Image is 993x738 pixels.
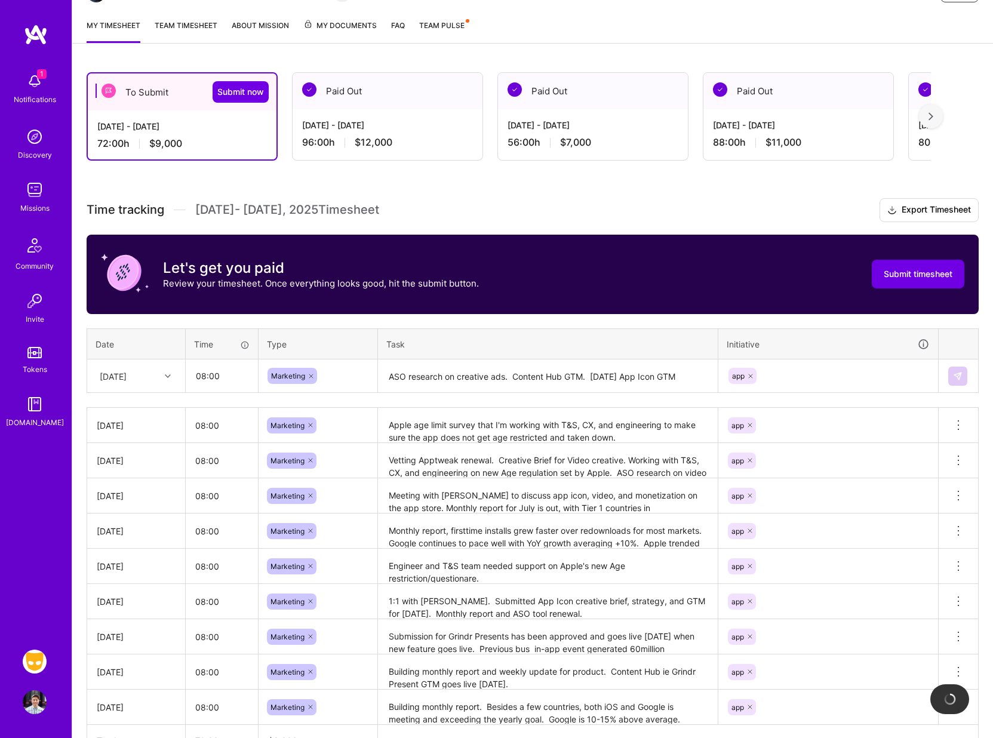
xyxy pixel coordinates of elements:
[303,19,377,43] a: My Documents
[765,136,801,149] span: $11,000
[293,73,482,109] div: Paid Out
[23,650,47,674] img: Grindr: Product & Marketing
[419,19,468,43] a: Team Pulse
[379,550,717,583] textarea: Engineer and T&S team needed support on Apple's new Age restriction/questionare. ASO research for...
[508,119,678,131] div: [DATE] - [DATE]
[16,260,54,272] div: Community
[232,19,289,43] a: About Mission
[379,656,717,688] textarea: Building monthly report and weekly update for product. Content Hub ie Grindr Present GTM goes liv...
[872,260,964,288] button: Submit timesheet
[303,19,377,32] span: My Documents
[378,328,718,359] th: Task
[508,82,522,97] img: Paid Out
[26,313,44,325] div: Invite
[731,668,744,676] span: app
[731,703,744,712] span: app
[97,701,176,714] div: [DATE]
[379,515,717,548] textarea: Monthly report, firsttime installs grew faster over redownloads for most markets. Google continue...
[195,202,379,217] span: [DATE] - [DATE] , 2025 Timesheet
[731,527,744,536] span: app
[379,361,717,392] textarea: ASO research on creative ads. Content Hub GTM. [DATE] App Icon GTM
[498,73,688,109] div: Paid Out
[732,371,745,380] span: app
[102,84,116,98] img: To Submit
[23,69,47,93] img: bell
[23,125,47,149] img: discovery
[101,249,149,297] img: coin
[194,338,250,350] div: Time
[97,120,267,133] div: [DATE] - [DATE]
[948,367,969,386] div: null
[271,371,305,380] span: Marketing
[270,456,305,465] span: Marketing
[379,479,717,512] textarea: Meeting with [PERSON_NAME] to discuss app icon, video, and monetization on the app store. Monthly...
[97,419,176,432] div: [DATE]
[887,204,897,217] i: icon Download
[87,328,186,359] th: Date
[97,525,176,537] div: [DATE]
[731,421,744,430] span: app
[14,93,56,106] div: Notifications
[23,363,47,376] div: Tokens
[20,202,50,214] div: Missions
[508,136,678,149] div: 56:00 h
[302,82,316,97] img: Paid Out
[88,73,276,110] div: To Submit
[87,202,164,217] span: Time tracking
[302,119,473,131] div: [DATE] - [DATE]
[391,19,405,43] a: FAQ
[186,360,257,392] input: HH:MM
[270,562,305,571] span: Marketing
[302,136,473,149] div: 96:00 h
[560,136,591,149] span: $7,000
[163,259,479,277] h3: Let's get you paid
[186,551,258,582] input: HH:MM
[713,119,884,131] div: [DATE] - [DATE]
[713,82,727,97] img: Paid Out
[97,454,176,467] div: [DATE]
[379,444,717,477] textarea: Vetting Apptweak renewal. Creative Brief for Video creative. Working with T&S, CX, and engineerin...
[165,373,171,379] i: icon Chevron
[884,268,952,280] span: Submit timesheet
[186,480,258,512] input: HH:MM
[24,24,48,45] img: logo
[355,136,392,149] span: $12,000
[37,69,47,79] span: 1
[186,515,258,547] input: HH:MM
[186,445,258,476] input: HH:MM
[929,112,933,121] img: right
[97,666,176,678] div: [DATE]
[731,562,744,571] span: app
[270,421,305,430] span: Marketing
[379,691,717,724] textarea: Building monthly report. Besides a few countries, both iOS and Google is meeting and exceeding th...
[270,632,305,641] span: Marketing
[943,692,957,706] img: loading
[6,416,64,429] div: [DOMAIN_NAME]
[100,370,127,382] div: [DATE]
[149,137,182,150] span: $9,000
[217,86,264,98] span: Submit now
[23,690,47,714] img: User Avatar
[186,621,258,653] input: HH:MM
[270,491,305,500] span: Marketing
[27,347,42,358] img: tokens
[97,595,176,608] div: [DATE]
[727,337,930,351] div: Initiative
[97,631,176,643] div: [DATE]
[20,231,49,260] img: Community
[270,668,305,676] span: Marketing
[97,137,267,150] div: 72:00 h
[23,178,47,202] img: teamwork
[97,490,176,502] div: [DATE]
[186,691,258,723] input: HH:MM
[270,597,305,606] span: Marketing
[20,650,50,674] a: Grindr: Product & Marketing
[703,73,893,109] div: Paid Out
[419,21,465,30] span: Team Pulse
[379,409,717,442] textarea: Apple age limit survey that I'm working with T&S, CX, and engineering to make sure the app does n...
[18,149,52,161] div: Discovery
[270,527,305,536] span: Marketing
[270,703,305,712] span: Marketing
[23,289,47,313] img: Invite
[155,19,217,43] a: Team timesheet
